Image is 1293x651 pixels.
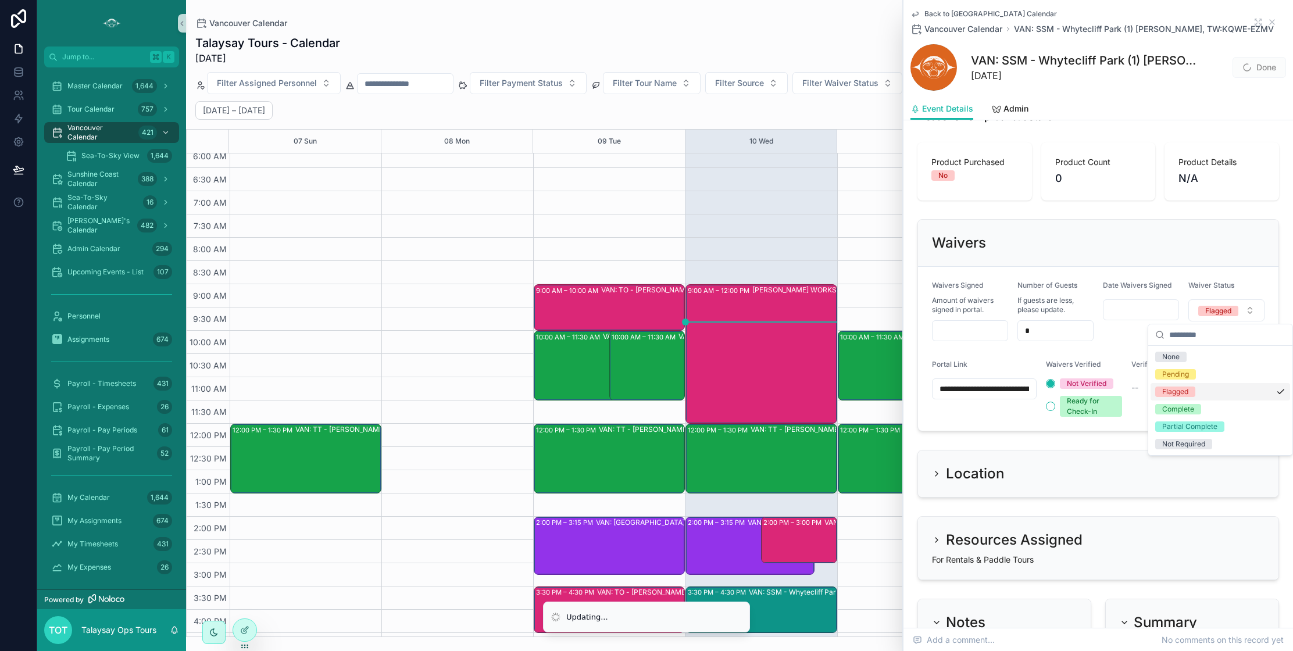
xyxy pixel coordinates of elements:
button: 09 Tue [598,130,621,153]
span: Event Details [922,103,973,115]
div: None [1162,352,1180,362]
div: VAN: TO - [PERSON_NAME] (14) [PERSON_NAME], [GEOGRAPHIC_DATA]:ZIEI-PTQN [601,285,749,295]
span: 7:00 AM [191,198,230,208]
div: VAN: [GEOGRAPHIC_DATA][PERSON_NAME] (4) [PERSON_NAME], TW:[PERSON_NAME]-UQWE [596,518,744,527]
img: App logo [102,14,121,33]
span: Date Waivers Signed [1103,281,1171,289]
div: 12:00 PM – 1:30 PM [233,424,295,436]
div: Updating... [566,611,608,623]
div: Pending [1162,369,1189,380]
span: 10:00 AM [187,337,230,347]
div: 2:00 PM – 3:00 PMVAN: TO - [PERSON_NAME] (6) [PERSON_NAME], TW:SFAY-SRCU [762,517,836,563]
span: My Timesheets [67,539,118,549]
div: Partial Complete [1162,421,1217,432]
span: [DATE] [971,69,1199,83]
a: Sea-To-Sky Calendar16 [44,192,179,213]
div: VAN: TT - [PERSON_NAME] (1) [PERSON_NAME], TW:ECGK-RFMW [599,425,746,434]
span: Payroll - Pay Period Summary [67,444,152,463]
span: 8:30 AM [190,267,230,277]
span: 3:30 PM [191,593,230,603]
div: 26 [157,560,172,574]
span: Sea-To-Sky Calendar [67,193,138,212]
div: 2:00 PM – 3:15 PM [536,517,596,528]
span: Waivers Verified [1046,360,1101,369]
div: Flagged [1205,306,1231,316]
a: Upcoming Events - List107 [44,262,179,282]
span: Product Count [1055,156,1142,168]
div: 10:00 AM – 11:30 AM [536,331,603,343]
span: TOT [49,623,67,637]
button: Jump to...K [44,46,179,67]
a: Powered by [37,589,186,609]
div: 2:00 PM – 3:00 PM [763,517,824,528]
a: Sea-To-Sky View1,644 [58,145,179,166]
div: 10 Wed [749,130,773,153]
div: scrollable content [37,67,186,589]
h2: Notes [946,613,985,632]
div: 12:00 PM – 1:30 PMVAN: TT - [PERSON_NAME] (1) [PERSON_NAME], TW:ECGK-RFMW [534,424,684,493]
div: Not Verified [1067,378,1106,389]
div: Flagged [1162,387,1188,397]
span: Admin [1003,103,1028,115]
div: VAN: TT - [PERSON_NAME] (1) [PERSON_NAME], TW:HTAX-KXBV [603,332,728,341]
span: Powered by [44,595,84,604]
span: N/A [1178,170,1265,187]
div: Suggestions [1148,346,1292,455]
span: Upcoming Events - List [67,267,144,277]
div: VAN: TT - [PERSON_NAME] (6) [PERSON_NAME], TW:IBRT-DWPR [751,425,898,434]
span: 7:30 AM [191,221,230,231]
span: Product Details [1178,156,1265,168]
span: Payroll - Pay Periods [67,425,137,435]
h2: Summary [1134,613,1197,632]
a: Tour Calendar757 [44,99,179,120]
span: Filter Assigned Personnel [217,77,317,89]
span: 2:00 PM [191,523,230,533]
button: Select Button [705,72,788,94]
div: 10:00 AM – 11:30 AMVAN: TT - [PERSON_NAME] (2) [PERSON_NAME], TW:TGME-KAZQ [838,331,966,400]
div: 421 [138,126,157,139]
div: Ready for Check-In [1067,396,1115,417]
span: Jump to... [62,52,145,62]
a: My Timesheets431 [44,534,179,555]
span: Assignments [67,335,109,344]
span: Payroll - Timesheets [67,379,136,388]
div: 52 [157,446,172,460]
span: Filter Payment Status [480,77,563,89]
span: Master Calendar [67,81,123,91]
a: [PERSON_NAME]'s Calendar482 [44,215,179,236]
div: 3:30 PM – 4:30 PMVAN: SSM - Whytecliff Park (1) [PERSON_NAME], TW:KQWE-EZMV [686,587,836,632]
div: 388 [138,172,157,186]
span: 8:00 AM [190,244,230,254]
span: Vancouver Calendar [924,23,1002,35]
span: My Expenses [67,563,111,572]
span: K [164,52,173,62]
span: 3:00 PM [191,570,230,580]
span: Amount of waivers signed in portal. [932,296,1008,314]
span: No comments on this record yet [1162,634,1284,646]
span: 0 [1055,170,1142,187]
div: 9:00 AM – 12:00 PM[PERSON_NAME] WORKSHOP [686,285,836,423]
a: Payroll - Pay Periods61 [44,420,179,441]
div: 9:00 AM – 10:00 AM [536,285,601,296]
a: VAN: SSM - Whytecliff Park (1) [PERSON_NAME], TW:KQWE-EZMV [1014,23,1274,35]
div: 1,644 [147,149,172,163]
span: If guests are less, please update. [1017,296,1094,314]
a: Assignments674 [44,329,179,350]
span: My Assignments [67,516,122,525]
div: Not Required [1162,439,1205,449]
a: Master Calendar1,644 [44,76,179,96]
div: 12:00 PM – 1:30 PM [840,424,903,436]
div: 2:00 PM – 3:15 PMVAN: [GEOGRAPHIC_DATA][PERSON_NAME] (2) [PERSON_NAME], TW:ZHYJ-YDWJ [686,517,813,574]
a: Event Details [910,98,973,120]
div: 3:30 PM – 4:30 PMVAN: TO - [PERSON_NAME] (1) [PERSON_NAME], TW:RZQE-YWFH [534,587,684,632]
div: 1,644 [147,491,172,505]
span: 2:30 PM [191,546,230,556]
button: 08 Mon [444,130,470,153]
div: 12:00 PM – 1:30 PM [688,424,751,436]
div: 431 [153,377,172,391]
h2: Resources Assigned [946,531,1083,549]
span: Sunshine Coast Calendar [67,170,133,188]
